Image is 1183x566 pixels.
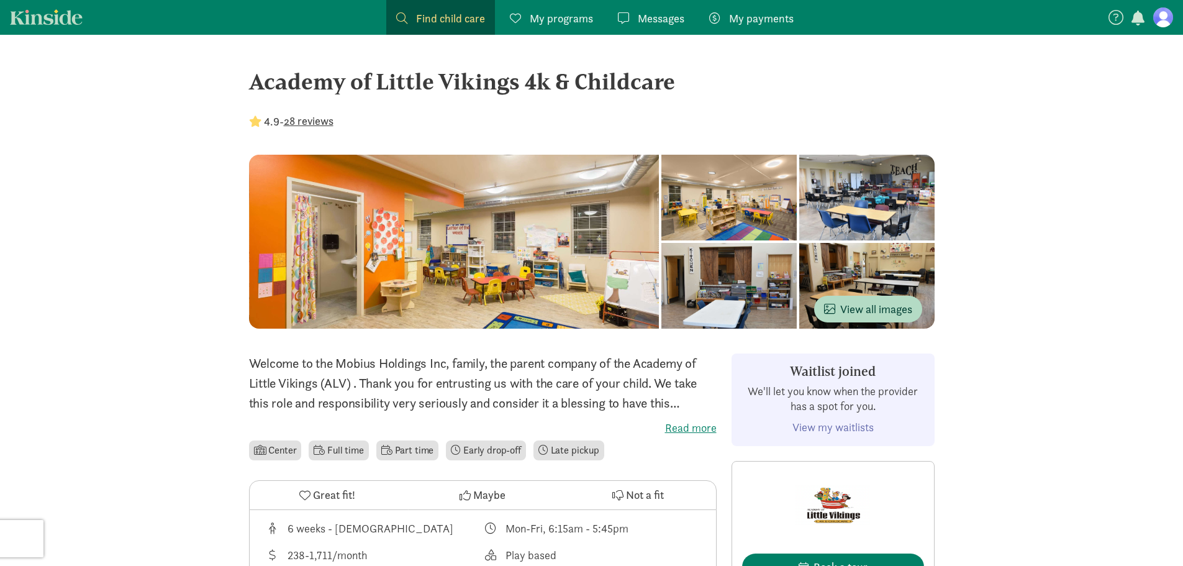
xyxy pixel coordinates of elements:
a: Kinside [10,9,83,25]
label: Read more [249,421,717,436]
li: Part time [376,440,438,460]
div: Play based [505,547,556,564]
div: This provider's education philosophy [483,547,701,564]
button: View all images [814,296,922,322]
div: 238-1,711/month [288,547,367,564]
span: Not a fit [626,486,664,503]
h3: Waitlist joined [742,364,924,379]
div: Mon-Fri, 6:15am - 5:45pm [505,520,628,537]
p: We'll let you know when the provider has a spot for you. [742,384,924,414]
li: Center [249,440,302,460]
div: - [249,113,333,130]
strong: 4.9 [264,114,279,129]
span: View all images [824,301,912,317]
span: My payments [729,10,794,27]
button: 28 reviews [284,112,333,129]
div: Academy of Little Vikings 4k & Childcare [249,65,935,98]
span: Find child care [416,10,485,27]
button: Great fit! [250,481,405,509]
li: Early drop-off [446,440,526,460]
div: Age range for children that this provider cares for [265,520,483,537]
span: Great fit! [313,486,355,503]
li: Full time [309,440,368,460]
span: My programs [530,10,593,27]
div: 6 weeks - [DEMOGRAPHIC_DATA] [288,520,453,537]
li: Late pickup [533,440,604,460]
div: Class schedule [483,520,701,537]
span: Maybe [473,486,505,503]
div: Average tuition for this program [265,547,483,564]
span: Messages [638,10,684,27]
button: Not a fit [560,481,715,509]
a: View my waitlists [792,420,874,434]
img: Provider logo [795,472,870,539]
p: Welcome to the Mobius Holdings Inc, family, the parent company of the Academy of Little Vikings (... [249,354,717,413]
button: Maybe [405,481,560,509]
